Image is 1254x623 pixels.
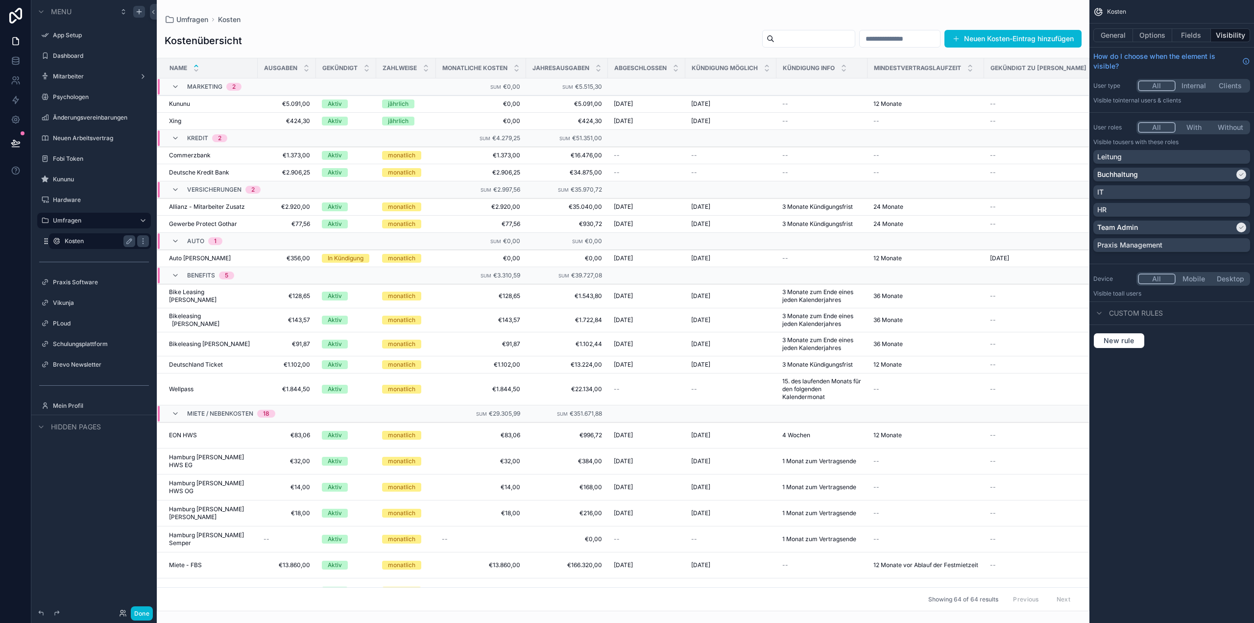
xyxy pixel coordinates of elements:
p: Praxis Management [1097,240,1162,250]
a: How do I choose when the element is visible? [1093,51,1250,71]
span: Gekündigt zu [PERSON_NAME] [990,64,1086,72]
label: Umfragen [53,217,131,224]
button: Internal [1176,80,1212,91]
span: €2.997,56 [493,186,520,193]
div: 5 [225,272,228,279]
span: Showing 64 of 64 results [928,596,998,603]
small: Sum [480,136,490,141]
div: 1 [214,237,217,245]
span: Name [169,64,187,72]
span: €0,00 [503,83,520,90]
span: Zahlweise [383,64,417,72]
button: Mobile [1176,274,1212,284]
label: Vikunja [53,299,149,307]
label: App Setup [53,31,149,39]
label: Neuen Arbeitsvertrag [53,134,149,142]
span: €35.970,72 [571,186,602,193]
span: €4.279,25 [492,134,520,142]
small: Sum [490,84,501,90]
label: User roles [1093,124,1133,131]
label: Dashboard [53,52,149,60]
label: Kununu [53,175,149,183]
small: Sum [559,136,570,141]
span: Hidden pages [51,422,101,432]
p: Leitung [1097,152,1122,162]
span: Abgeschlossen [614,64,667,72]
button: General [1093,28,1133,42]
small: Sum [490,239,501,244]
a: Praxis Software [53,278,149,286]
span: Kosten [1107,8,1126,16]
span: How do I choose when the element is visible? [1093,51,1238,71]
label: User type [1093,82,1133,90]
span: Custom rules [1109,308,1163,318]
a: Fobi Token [53,155,149,163]
small: Sum [481,273,491,278]
span: €5.515,30 [575,83,602,90]
div: 2 [218,134,221,142]
span: Jahresausgaben [532,64,589,72]
small: Sum [481,187,491,193]
span: Kredit [187,134,208,142]
label: Psychologen [53,93,149,101]
div: 2 [251,186,255,194]
span: Monatliche Kosten [442,64,507,72]
small: Sum [558,273,569,278]
button: With [1176,122,1212,133]
span: €351.671,88 [570,410,602,417]
span: Ausgaben [264,64,297,72]
span: Versicherungen [187,186,241,194]
span: Users with these roles [1118,138,1179,146]
small: Sum [557,411,568,417]
span: €3.310,59 [493,272,520,279]
button: Clients [1212,80,1249,91]
p: Team Admin [1097,223,1138,232]
span: €29.305,99 [489,410,520,417]
span: €0,00 [503,237,520,245]
span: New rule [1100,336,1138,345]
button: All [1138,80,1176,91]
a: Brevo Newsletter [53,361,149,369]
label: Hardware [53,196,149,204]
p: Visible to [1093,138,1250,146]
label: Änderungsvereinbarungen [53,114,149,122]
span: Benefits [187,272,215,279]
button: All [1138,122,1176,133]
label: Schulungsplattform [53,340,149,348]
span: Mindestvertragslaufzeit [874,64,961,72]
small: Sum [558,187,569,193]
p: Visible to [1093,290,1250,298]
small: Sum [562,84,573,90]
label: PLoud [53,320,149,327]
button: Options [1133,28,1172,42]
span: Kündigung Info [783,64,835,72]
small: Sum [476,411,487,417]
span: €0,00 [585,237,602,245]
span: Marketing [187,83,222,91]
button: Fields [1172,28,1211,42]
div: 18 [263,410,269,418]
p: Buchhaltung [1097,170,1138,179]
button: Without [1212,122,1249,133]
label: Device [1093,275,1133,283]
button: Desktop [1212,274,1249,284]
span: Gekündigt [322,64,358,72]
span: €51.351,00 [572,134,602,142]
label: Mitarbeiter [53,73,135,80]
span: Kündigung möglich [692,64,758,72]
label: Kosten [65,237,131,245]
button: New rule [1093,333,1145,349]
button: Visibility [1211,28,1250,42]
span: Internal users & clients [1118,97,1181,104]
span: €39.727,08 [571,272,602,279]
